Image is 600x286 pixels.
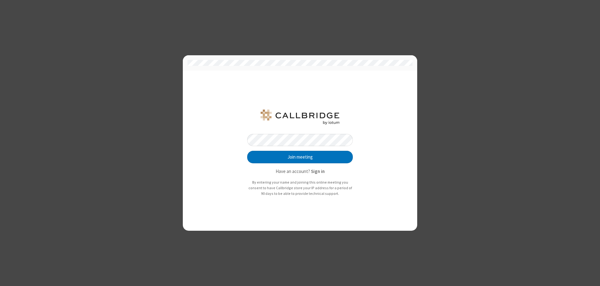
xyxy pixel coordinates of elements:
strong: Sign in [311,168,325,174]
button: Sign in [311,168,325,175]
button: Join meeting [247,151,353,163]
img: QA Selenium DO NOT DELETE OR CHANGE [259,110,341,125]
p: By entering your name and joining this online meeting you consent to have Callbridge store your I... [247,180,353,196]
p: Have an account? [247,168,353,175]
